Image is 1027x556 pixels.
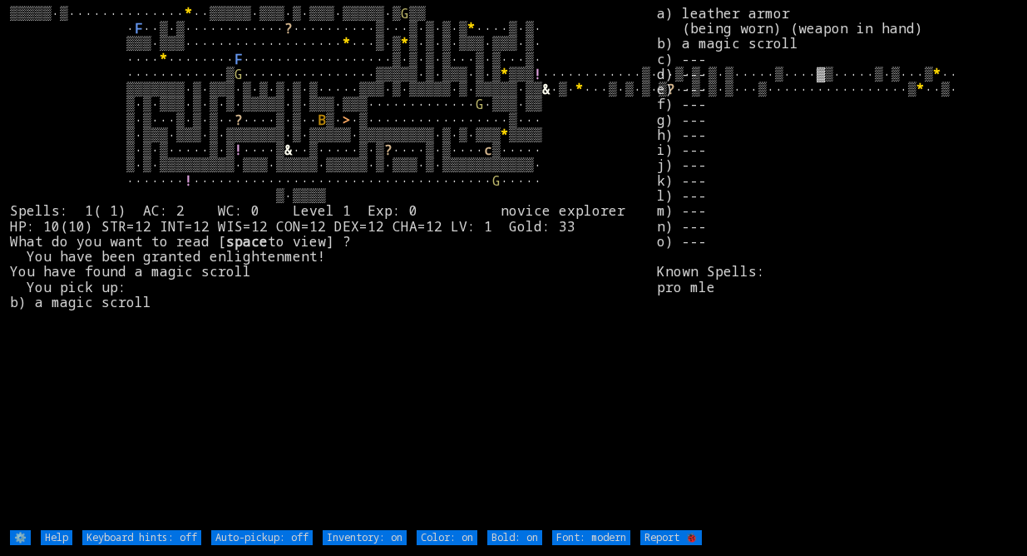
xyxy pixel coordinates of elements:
font: G [492,171,501,190]
input: ⚙️ [10,530,31,545]
font: ! [185,171,193,190]
input: Report 🐞 [640,530,702,545]
font: ? [284,19,293,37]
font: ! [534,65,542,83]
font: B [318,111,326,129]
font: ? [235,111,243,129]
input: Font: modern [552,530,630,545]
input: Auto-pickup: off [211,530,313,545]
font: G [235,65,243,83]
b: space [226,232,268,251]
font: F [235,50,243,68]
font: ? [384,141,393,159]
input: Bold: on [487,530,542,545]
input: Help [41,530,72,545]
font: G [401,4,409,22]
font: & [284,141,293,159]
input: Color: on [417,530,477,545]
stats: a) leather armor (being worn) (weapon in hand) b) a magic scroll c) --- d) --- e) --- f) --- g) -... [657,6,1016,529]
font: & [542,80,551,98]
font: F [135,19,143,37]
font: G [476,95,484,113]
font: c [484,141,492,159]
font: ! [235,141,243,159]
input: Inventory: on [323,530,407,545]
larn: ▒▒▒▒▒·▒·············· ··▒▒▒▒▒·▒▒▒·▒·▒▒▒·▒▒▒▒▒·▒ ▒▒ · ··▒·▒············ ··········▒···▒·▒·▒·▒ ····... [10,6,657,529]
input: Keyboard hints: off [82,530,201,545]
font: > [343,111,351,129]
